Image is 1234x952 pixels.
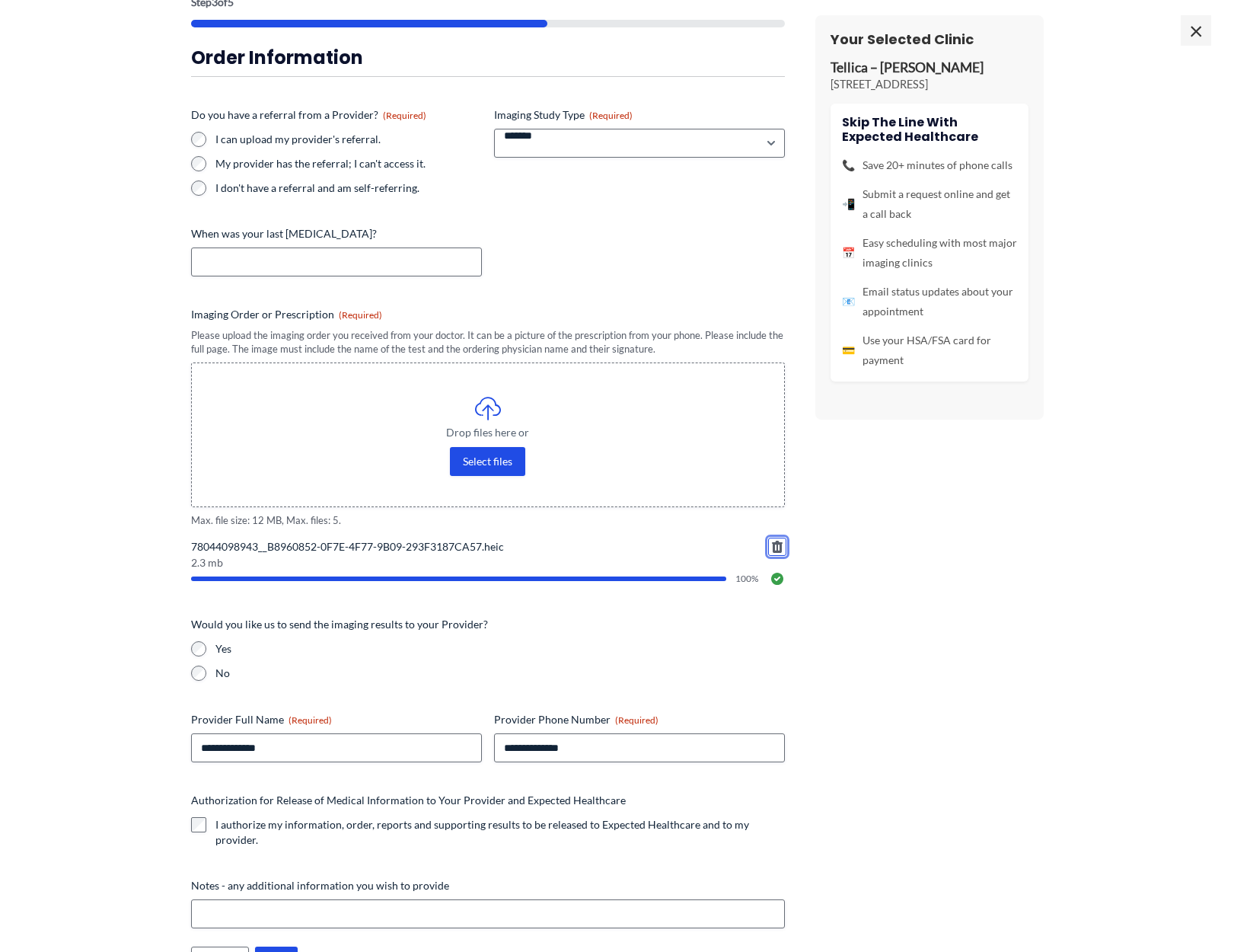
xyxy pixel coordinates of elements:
[191,226,482,241] label: When was your last [MEDICAL_DATA]?
[842,155,1017,175] li: Save 20+ minutes of phone calls
[191,557,785,568] span: 2.3 mb
[494,712,785,727] label: Provider Phone Number
[615,714,658,726] span: (Required)
[842,155,855,175] span: 📞
[215,641,785,656] label: Yes
[289,714,332,726] span: (Required)
[215,817,785,848] label: I authorize my information, order, reports and supporting results to be released to Expected Heal...
[191,712,482,727] label: Provider Full Name
[191,328,785,356] div: Please upload the imaging order you received from your doctor. It can be a picture of the prescri...
[831,59,1028,77] p: Tellica – [PERSON_NAME]
[215,132,482,147] label: I can upload my provider's referral.
[339,309,382,321] span: (Required)
[222,427,754,438] span: Drop files here or
[191,46,785,69] h3: Order Information
[842,282,1017,321] li: Email status updates about your appointment
[842,331,1017,370] li: Use your HSA/FSA card for payment
[589,110,633,121] span: (Required)
[842,292,855,311] span: 📧
[842,243,855,263] span: 📅
[191,107,426,123] legend: Do you have a referral from a Provider?
[842,340,855,360] span: 💳
[191,513,785,528] span: Max. file size: 12 MB, Max. files: 5.
[191,539,785,554] span: 78044098943__B8960852-0F7E-4F77-9B09-293F3187CA57.heic
[191,617,488,632] legend: Would you like us to send the imaging results to your Provider?
[215,666,785,681] label: No
[1181,15,1211,46] span: ×
[842,194,855,214] span: 📲
[831,30,1028,48] h3: Your Selected Clinic
[494,107,785,123] label: Imaging Study Type
[191,307,785,322] label: Imaging Order or Prescription
[215,180,482,196] label: I don't have a referral and am self-referring.
[831,77,1028,92] p: [STREET_ADDRESS]
[191,793,626,808] legend: Authorization for Release of Medical Information to Your Provider and Expected Healthcare
[450,447,525,476] button: select files, imaging order or prescription(required)
[191,878,785,893] label: Notes - any additional information you wish to provide
[842,233,1017,273] li: Easy scheduling with most major imaging clinics
[842,115,1017,144] h4: Skip the line with Expected Healthcare
[735,574,760,583] span: 100%
[842,184,1017,224] li: Submit a request online and get a call back
[215,156,482,171] label: My provider has the referral; I can't access it.
[383,110,426,121] span: (Required)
